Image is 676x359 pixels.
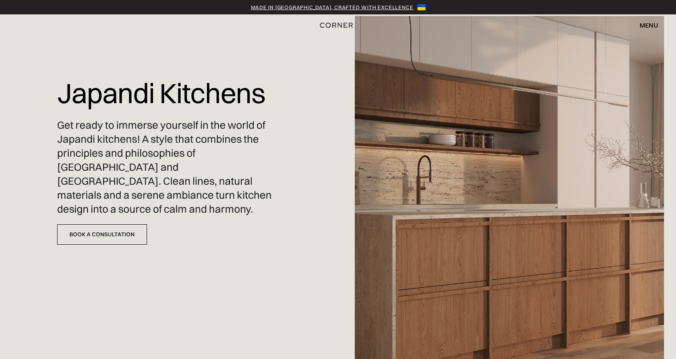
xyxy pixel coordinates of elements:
[57,72,265,114] h1: Japandi Kitchens
[251,3,414,11] a: Made in [GEOGRAPHIC_DATA], crafted with excellence
[632,18,658,32] div: menu
[311,20,365,30] a: home
[57,118,276,217] p: Get ready to immerse yourself in the world of Japandi kitchens! A style that combines the princip...
[640,22,658,28] div: menu
[57,224,147,245] a: Book a Consultation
